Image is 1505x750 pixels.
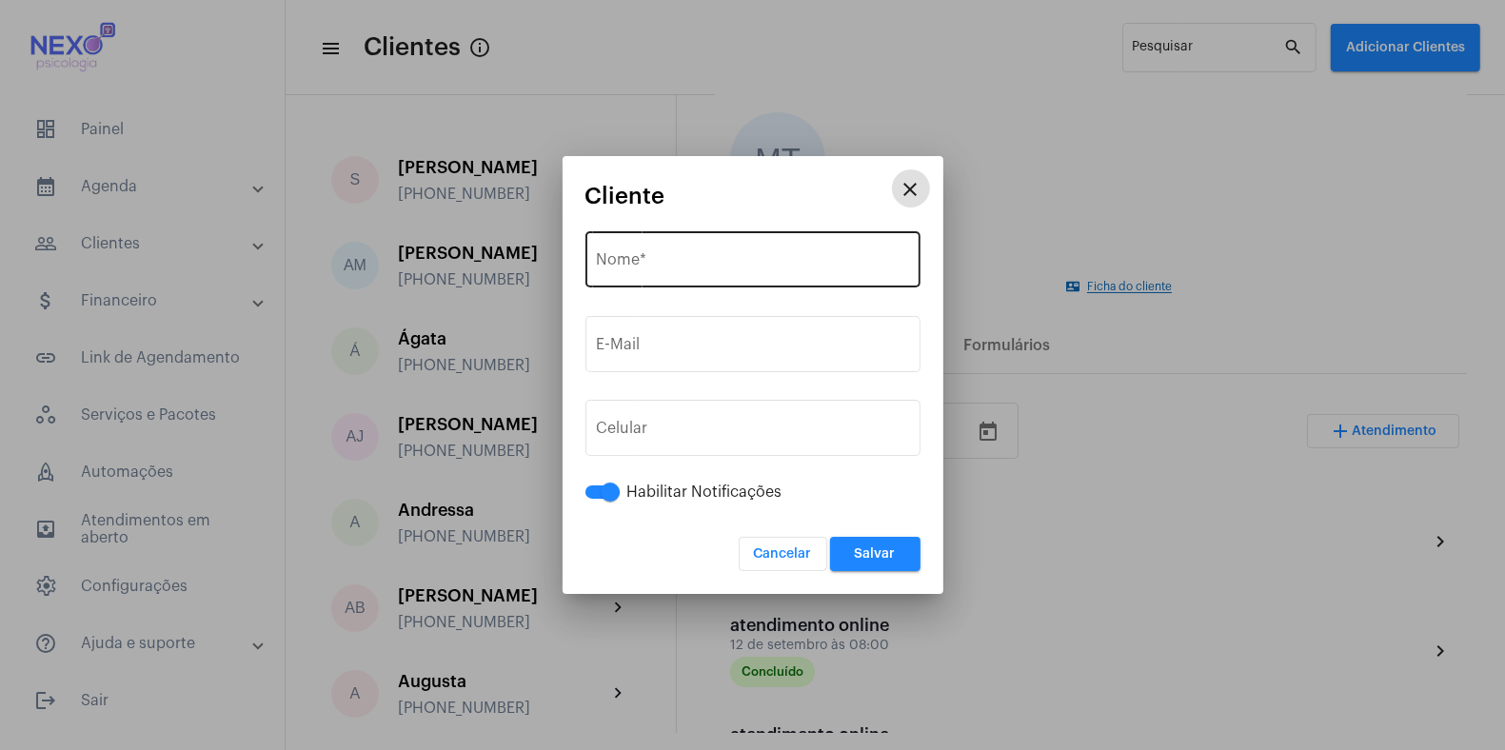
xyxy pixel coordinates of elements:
span: Salvar [855,547,896,561]
input: Digite o nome [597,255,909,272]
button: Cancelar [739,537,827,571]
input: 31 99999-1111 [597,424,909,441]
span: Cliente [585,184,665,208]
span: Habilitar Notificações [627,481,782,503]
input: E-Mail [597,340,909,357]
button: Salvar [830,537,921,571]
span: Cancelar [754,547,812,561]
mat-icon: close [900,178,922,201]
